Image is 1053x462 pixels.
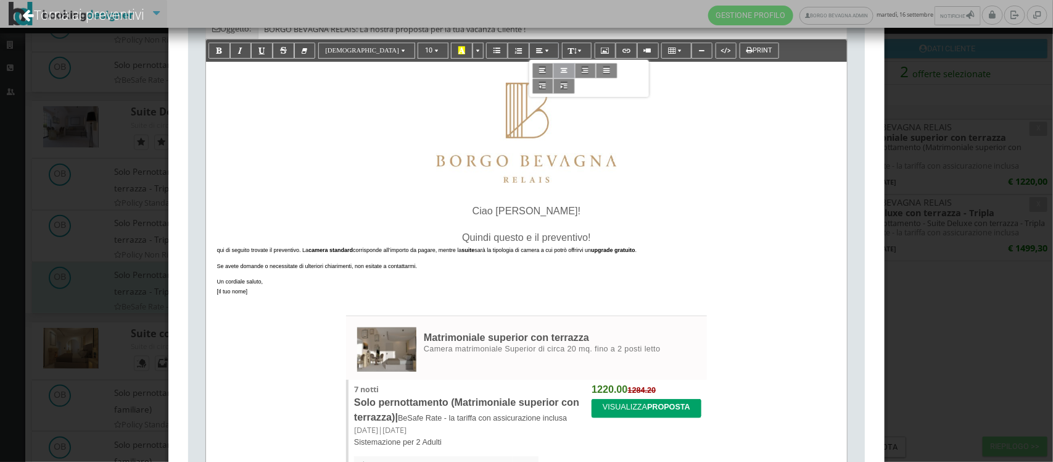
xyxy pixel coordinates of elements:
strike: 1284.20 [628,386,656,395]
p: qui di seguito trovate il preventivo. La corrisponde all’importo da pagare, mentre la sarà la tip... [217,245,836,255]
span: [DEMOGRAPHIC_DATA] [325,46,399,54]
span: 10 [425,46,432,54]
span: Solo pernottamento (Matrimoniale superior con terrazza)| [354,397,579,422]
span: Ciao [PERSON_NAME]! [473,205,580,216]
span: [DATE] [354,425,378,435]
span: Camera matrimoniale Superior di circa 20 mq. fino a 2 posti letto [424,345,661,353]
span: 7 notti [354,384,379,395]
span: Sistemazione per 2 Adulti [354,438,442,447]
span: 1220.00 [592,384,628,395]
button: 10 [418,43,448,58]
span: Quindi questo e il preventivo! [462,232,591,243]
strong: camera standard [308,247,353,253]
span: [DATE] [382,425,407,435]
button: [DEMOGRAPHIC_DATA] [318,43,415,59]
a: VISUALIZZAPROPOSTA [592,399,701,418]
strong: suite [461,247,474,253]
p: Un cordiale saluto, [Il tuo nome] [217,277,836,296]
span: Matrimoniale superior con terrazza [424,332,589,343]
button: Print [740,43,780,58]
img: ce69d1c1f2fd11ed906d06074585c59a.jpg [436,83,617,183]
strong: upgrade gratuito [591,247,635,253]
p: Se avete domande o necessitate di ulteriori chiarimenti, non esitate a contattarmi. [217,261,836,271]
img: 9e5ed0c2f30c11ed983a027e0800ecac_max200.jpg [357,327,416,372]
span: VISUALIZZA [603,403,690,411]
b: PROPOSTA [647,403,690,411]
span: BeSafe Rate - la tariffa con assicurazione inclusa [398,414,567,422]
span: | [378,425,382,435]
